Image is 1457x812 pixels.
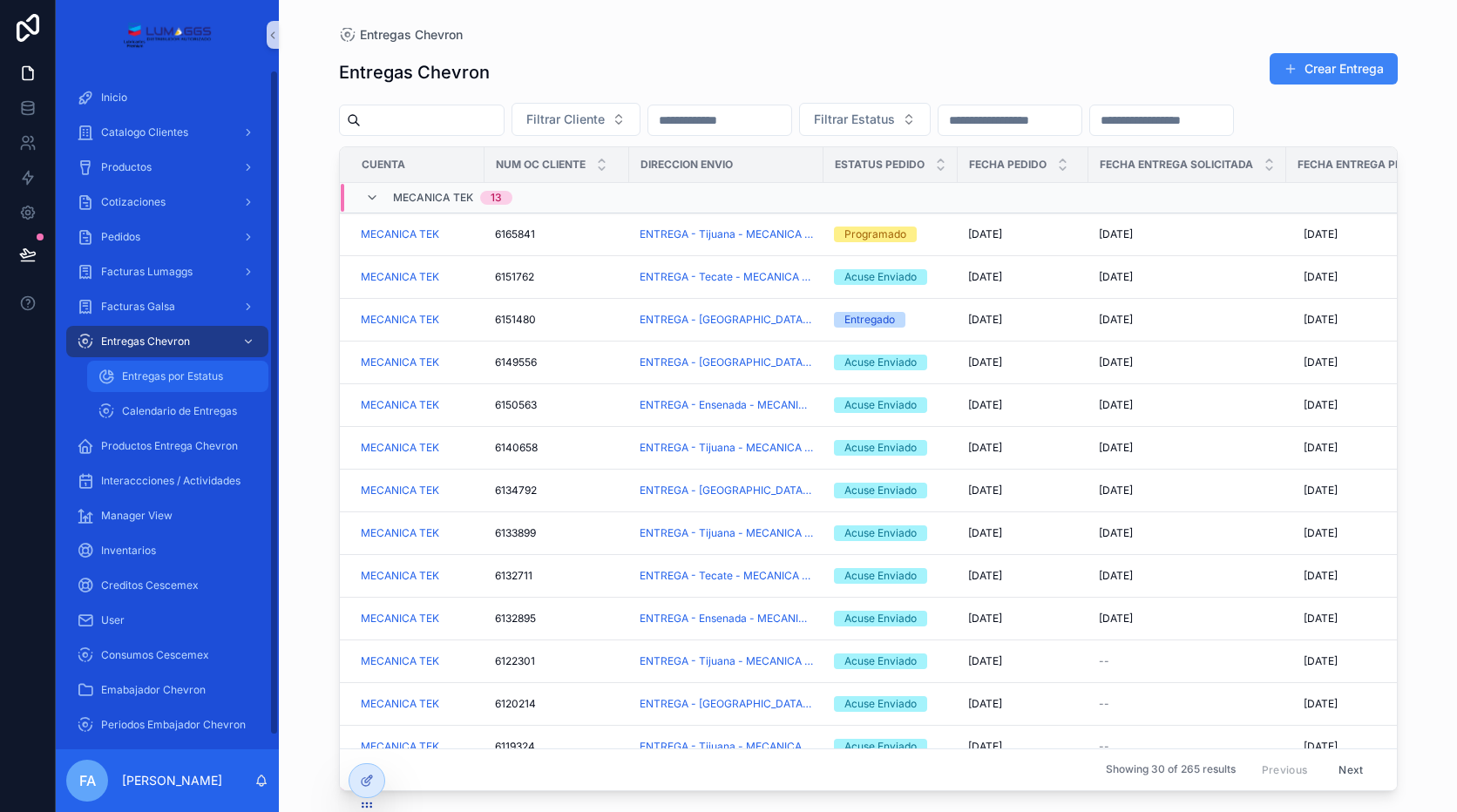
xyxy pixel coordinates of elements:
span: 6140658 [495,441,538,455]
p: [PERSON_NAME] [122,772,222,789]
a: Productos Entrega Chevron [66,430,268,462]
a: ENTREGA - [GEOGRAPHIC_DATA] - MECANICA TEK [640,313,813,327]
a: Interaccciones / Actividades [66,465,268,497]
a: ENTREGA - Tecate - MECANICA TEK [640,569,813,583]
a: MECANICA TEK [361,697,474,711]
span: [DATE] [1099,612,1133,626]
div: Acuse Enviado [844,355,917,370]
span: [DATE] [1099,441,1133,455]
div: Programado [844,227,906,242]
span: [DATE] [1304,612,1338,626]
span: 6150563 [495,398,537,412]
img: App logo [123,21,211,49]
a: [DATE] [1099,270,1276,284]
span: FA [79,770,96,791]
span: [DATE] [1099,270,1133,284]
span: Cuenta [362,158,405,172]
span: 6122301 [495,654,535,668]
span: [DATE] [1304,484,1338,497]
span: [DATE] [1099,355,1133,369]
span: Showing 30 of 265 results [1106,763,1236,777]
span: [DATE] [968,612,1002,626]
a: ENTREGA - [GEOGRAPHIC_DATA] - MECANICA TEK [640,355,813,369]
span: [DATE] [1304,697,1338,711]
span: 6132895 [495,612,536,626]
a: [DATE] [968,484,1078,497]
a: MECANICA TEK [361,697,439,711]
span: [DATE] [968,654,1002,668]
span: [DATE] [1099,313,1133,327]
a: Acuse Enviado [834,440,947,456]
a: Inicio [66,82,268,113]
span: [DATE] [968,313,1002,327]
span: 6165841 [495,227,535,241]
div: Acuse Enviado [844,653,917,669]
span: [DATE] [1304,355,1338,369]
span: Fecha Entrega Solicitada [1100,158,1253,172]
span: Periodos Embajador Chevron [101,718,246,732]
a: [DATE] [1099,569,1276,583]
div: Acuse Enviado [844,483,917,498]
a: MECANICA TEK [361,740,439,754]
a: MECANICA TEK [361,227,474,241]
span: 6133899 [495,526,536,540]
a: Pedidos [66,221,268,253]
a: ENTREGA - Tijuana - MECANICA TEK [640,227,813,241]
a: MECANICA TEK [361,441,474,455]
a: Acuse Enviado [834,397,947,413]
span: [DATE] [1099,526,1133,540]
a: ENTREGA - [GEOGRAPHIC_DATA] - MECANICA TEK [640,697,813,711]
a: ENTREGA - Ensenada - MECANICA TEK [640,398,813,412]
a: Facturas Galsa [66,291,268,322]
span: Catalogo Clientes [101,125,188,139]
span: MECANICA TEK [361,313,439,327]
span: 6120214 [495,697,536,711]
a: 6134792 [495,484,619,497]
a: [DATE] [968,355,1078,369]
a: MECANICA TEK [361,441,439,455]
span: [DATE] [1304,441,1338,455]
h1: Entregas Chevron [339,60,490,85]
a: MECANICA TEK [361,526,439,540]
span: Consumos Cescemex [101,648,209,662]
a: 6151762 [495,270,619,284]
span: [DATE] [1304,313,1338,327]
span: Cotizaciones [101,195,166,209]
a: -- [1099,697,1276,711]
a: 6150563 [495,398,619,412]
a: Emabajador Chevron [66,674,268,706]
a: [DATE] [1099,441,1276,455]
div: Acuse Enviado [844,611,917,626]
a: [DATE] [968,313,1078,327]
span: Num OC Cliente [496,158,586,172]
a: ENTREGA - Tijuana - MECANICA TEK [640,441,813,455]
span: Estatus Pedido [835,158,925,172]
div: Entregado [844,312,895,328]
a: Consumos Cescemex [66,639,268,671]
a: [DATE] [968,697,1078,711]
a: MECANICA TEK [361,270,439,284]
span: Filtrar Estatus [814,111,895,128]
span: Pedidos [101,230,140,244]
a: [DATE] [968,270,1078,284]
span: [DATE] [968,526,1002,540]
span: 6134792 [495,484,537,497]
a: MECANICA TEK [361,740,474,754]
a: MECANICA TEK [361,484,474,497]
a: MECANICA TEK [361,355,439,369]
a: Entregas por Estatus [87,361,268,392]
a: ENTREGA - Tijuana - MECANICA TEK [640,740,813,754]
a: Catalogo Clientes [66,117,268,148]
a: Creditos Cescemex [66,570,268,601]
span: [DATE] [1304,227,1338,241]
button: Select Button [512,103,640,136]
a: Crear Entrega [1270,53,1398,85]
a: Acuse Enviado [834,269,947,285]
a: Acuse Enviado [834,653,947,669]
